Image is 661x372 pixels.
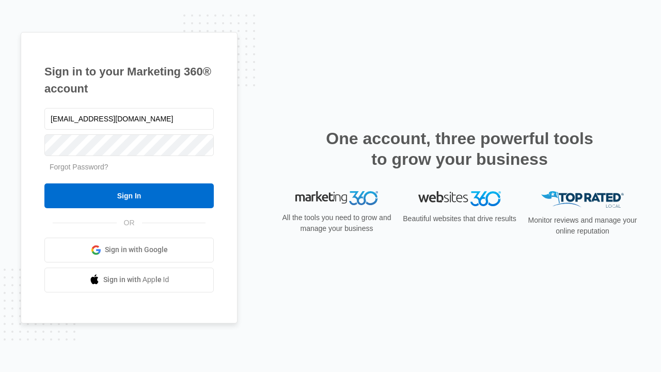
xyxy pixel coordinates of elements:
[117,218,142,228] span: OR
[525,215,640,237] p: Monitor reviews and manage your online reputation
[44,63,214,97] h1: Sign in to your Marketing 360® account
[44,268,214,292] a: Sign in with Apple Id
[105,244,168,255] span: Sign in with Google
[295,191,378,206] img: Marketing 360
[44,108,214,130] input: Email
[279,212,395,234] p: All the tools you need to grow and manage your business
[323,128,596,169] h2: One account, three powerful tools to grow your business
[402,213,517,224] p: Beautiful websites that drive results
[50,163,108,171] a: Forgot Password?
[44,183,214,208] input: Sign In
[44,238,214,262] a: Sign in with Google
[541,191,624,208] img: Top Rated Local
[103,274,169,285] span: Sign in with Apple Id
[418,191,501,206] img: Websites 360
